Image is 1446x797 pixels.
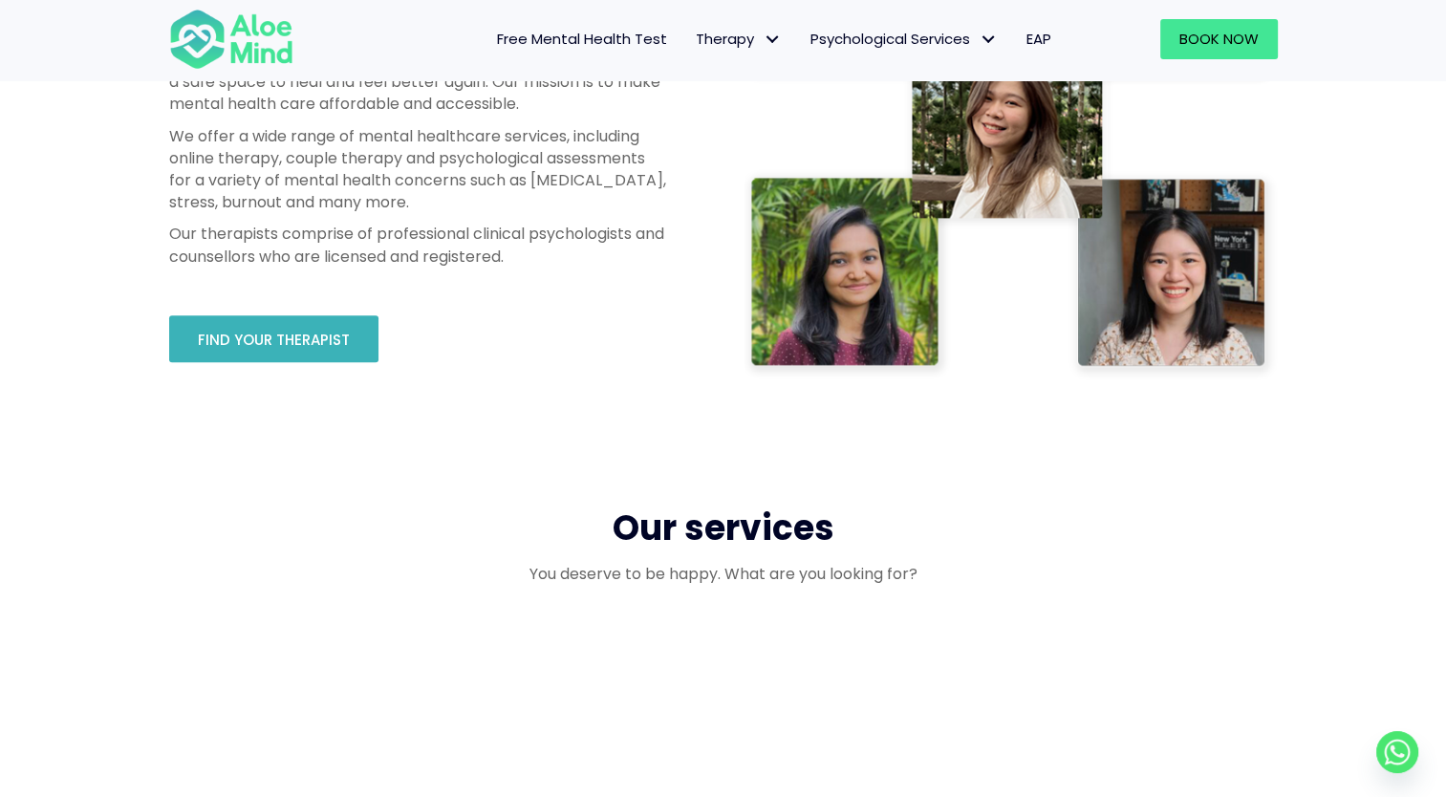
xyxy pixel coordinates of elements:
img: Aloe mind Logo [169,8,293,71]
span: Therapy [696,29,782,49]
p: You deserve to be happy. What are you looking for? [169,563,1278,585]
p: Our therapists comprise of professional clinical psychologists and counsellors who are licensed a... [169,223,666,267]
span: Free Mental Health Test [497,29,667,49]
a: Psychological ServicesPsychological Services: submenu [796,19,1012,59]
span: Our services [613,504,834,552]
a: Whatsapp [1376,731,1418,773]
span: Psychological Services: submenu [975,26,1003,54]
a: Free Mental Health Test [483,19,681,59]
a: TherapyTherapy: submenu [681,19,796,59]
span: EAP [1026,29,1051,49]
p: We offer a wide range of mental healthcare services, including online therapy, couple therapy and... [169,125,666,214]
a: Book Now [1160,19,1278,59]
span: Book Now [1179,29,1259,49]
span: Therapy: submenu [759,26,787,54]
a: EAP [1012,19,1066,59]
a: Find your therapist [169,315,378,362]
span: Find your therapist [198,330,350,350]
nav: Menu [318,19,1066,59]
span: Psychological Services [810,29,998,49]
